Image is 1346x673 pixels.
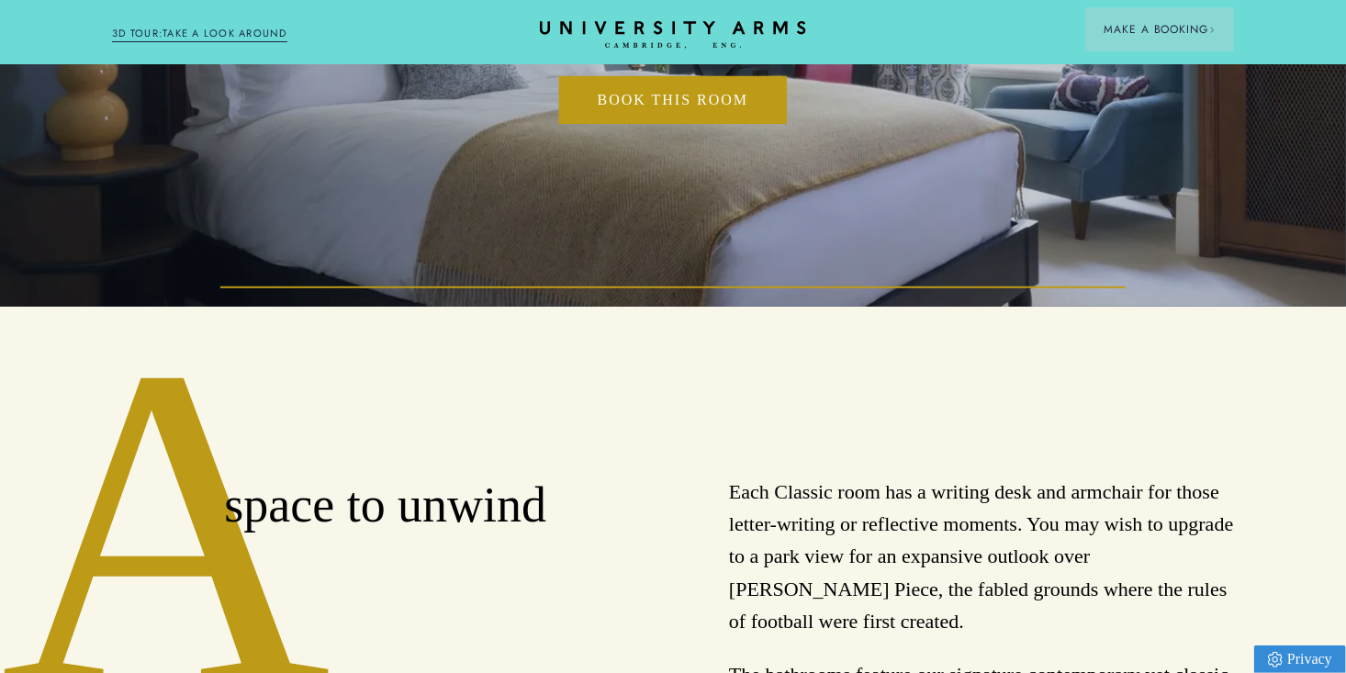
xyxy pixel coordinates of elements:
h2: space to unwind [224,476,617,536]
img: Arrow icon [1209,27,1216,33]
a: Home [540,21,806,50]
img: Privacy [1268,652,1283,667]
span: Make a Booking [1104,21,1216,38]
a: Privacy [1254,645,1346,673]
a: Book this room [559,76,788,124]
p: Each Classic room has a writing desk and armchair for those letter-writing or reflective moments.... [729,476,1234,637]
button: Make a BookingArrow icon [1085,7,1234,51]
a: 3D TOUR:TAKE A LOOK AROUND [112,26,287,42]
